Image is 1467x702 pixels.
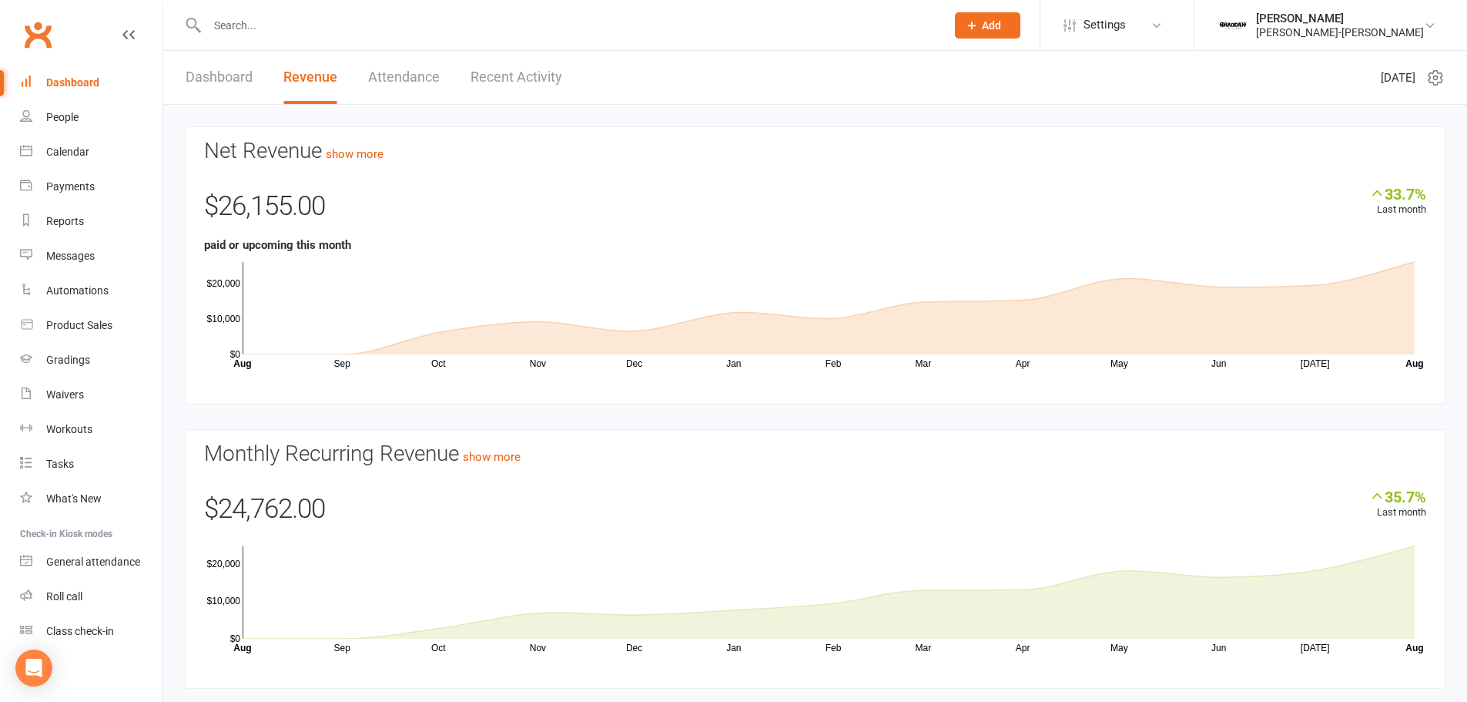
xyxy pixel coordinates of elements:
[46,590,82,603] div: Roll call
[1256,25,1424,39] div: [PERSON_NAME]-[PERSON_NAME]
[955,12,1020,39] button: Add
[46,319,112,331] div: Product Sales
[46,492,102,505] div: What's New
[20,308,162,343] a: Product Sales
[463,450,521,464] a: show more
[46,215,84,227] div: Reports
[20,378,162,412] a: Waivers
[368,51,440,104] a: Attendance
[46,625,114,637] div: Class check-in
[46,388,84,401] div: Waivers
[204,185,1426,236] div: $26,155.00
[326,147,383,161] a: show more
[204,139,1426,163] h3: Net Revenue
[204,238,351,252] strong: paid or upcoming this month
[20,65,162,100] a: Dashboard
[471,51,562,104] a: Recent Activity
[1381,69,1415,87] span: [DATE]
[18,15,57,54] a: Clubworx
[20,170,162,204] a: Payments
[20,135,162,170] a: Calendar
[203,15,935,36] input: Search...
[1369,185,1426,218] div: Last month
[20,100,162,135] a: People
[204,488,1426,539] div: $24,762.00
[1369,185,1426,202] div: 33.7%
[46,458,74,470] div: Tasks
[46,284,109,297] div: Automations
[15,650,52,687] div: Open Intercom Messenger
[46,250,95,262] div: Messages
[1217,10,1248,41] img: thumb_image1722295729.png
[204,442,1426,466] h3: Monthly Recurring Revenue
[1369,488,1426,521] div: Last month
[20,545,162,579] a: General attendance kiosk mode
[46,180,95,193] div: Payments
[1084,8,1126,42] span: Settings
[46,354,90,366] div: Gradings
[20,412,162,447] a: Workouts
[46,556,140,568] div: General attendance
[46,423,92,435] div: Workouts
[1369,488,1426,505] div: 35.7%
[283,51,337,104] a: Revenue
[1256,12,1424,25] div: [PERSON_NAME]
[982,19,1001,32] span: Add
[46,146,89,158] div: Calendar
[20,579,162,614] a: Roll call
[20,482,162,516] a: What's New
[20,614,162,649] a: Class kiosk mode
[46,76,99,89] div: Dashboard
[46,111,79,123] div: People
[20,204,162,239] a: Reports
[20,447,162,482] a: Tasks
[20,274,162,308] a: Automations
[20,343,162,378] a: Gradings
[186,51,253,104] a: Dashboard
[20,239,162,274] a: Messages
